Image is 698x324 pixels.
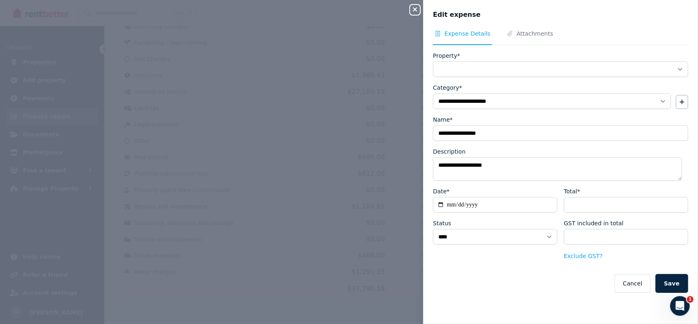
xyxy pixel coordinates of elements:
[433,116,453,124] label: Name*
[433,52,460,60] label: Property*
[433,219,451,227] label: Status
[433,10,480,20] span: Edit expense
[516,29,553,38] span: Attachments
[655,274,688,293] button: Save
[670,296,690,316] iframe: Intercom live chat
[564,187,580,195] label: Total*
[615,274,650,293] button: Cancel
[444,29,490,38] span: Expense Details
[564,252,603,260] button: Exclude GST?
[433,84,462,92] label: Category*
[687,296,694,303] span: 1
[564,219,624,227] label: GST included in total
[433,147,466,156] label: Description
[433,187,449,195] label: Date*
[433,29,688,45] nav: Tabs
